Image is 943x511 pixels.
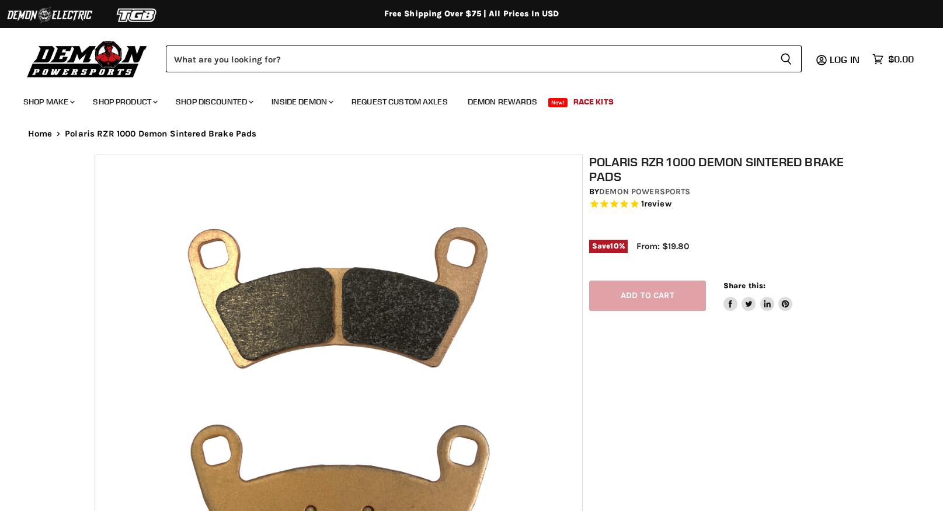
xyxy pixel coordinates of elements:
[15,90,82,114] a: Shop Make
[723,281,793,311] aside: Share this:
[28,129,53,139] a: Home
[93,4,181,26] img: TGB Logo 2
[888,54,914,65] span: $0.00
[771,45,802,72] button: Search
[867,51,920,68] a: $0.00
[830,54,860,65] span: Log in
[636,241,689,251] span: From: $19.80
[824,54,867,65] a: Log in
[166,45,771,72] input: Search
[167,90,260,114] a: Shop Discounted
[15,85,911,114] ul: Main menu
[589,155,855,184] h1: Polaris RZR 1000 Demon Sintered Brake Pads
[84,90,165,114] a: Shop Product
[589,240,628,253] span: Save %
[459,90,546,114] a: Demon Rewards
[548,98,568,107] span: New!
[23,38,151,79] img: Demon Powersports
[65,129,256,139] span: Polaris RZR 1000 Demon Sintered Brake Pads
[610,242,618,250] span: 10
[589,185,855,198] div: by
[644,199,671,209] span: review
[565,90,622,114] a: Race Kits
[5,129,939,139] nav: Breadcrumbs
[166,45,802,72] form: Product
[723,281,765,290] span: Share this:
[263,90,340,114] a: Inside Demon
[5,9,939,19] div: Free Shipping Over $75 | All Prices In USD
[343,90,457,114] a: Request Custom Axles
[641,199,671,209] span: 1 reviews
[6,4,93,26] img: Demon Electric Logo 2
[589,198,855,211] span: Rated 5.0 out of 5 stars 1 reviews
[599,187,690,197] a: Demon Powersports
